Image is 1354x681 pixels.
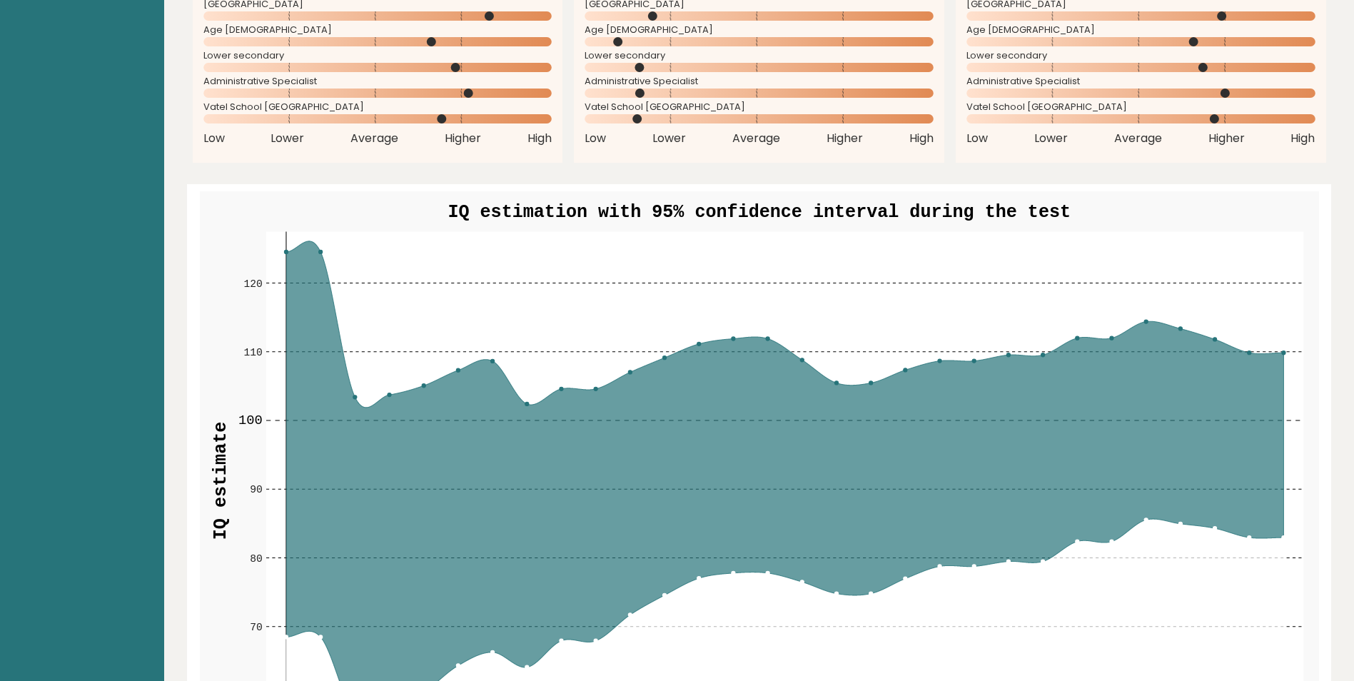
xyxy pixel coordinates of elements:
span: Lower [271,130,304,147]
text: 100 [238,413,262,428]
span: [GEOGRAPHIC_DATA] [585,1,934,7]
text: 80 [250,553,263,565]
span: Average [1114,130,1162,147]
span: High [909,130,934,147]
span: [GEOGRAPHIC_DATA] [966,1,1315,7]
span: Low [585,130,606,147]
span: High [527,130,552,147]
span: Higher [827,130,863,147]
span: Lower secondary [966,53,1315,59]
span: Vatel School [GEOGRAPHIC_DATA] [585,104,934,110]
span: Lower secondary [585,53,934,59]
span: Age [DEMOGRAPHIC_DATA] [203,27,552,33]
span: Lower [652,130,686,147]
text: 70 [250,622,263,633]
span: Vatel School [GEOGRAPHIC_DATA] [966,104,1315,110]
span: Administrative Specialist [203,79,552,84]
span: Vatel School [GEOGRAPHIC_DATA] [203,104,552,110]
span: High [1290,130,1315,147]
text: 120 [243,278,262,289]
text: 90 [250,484,263,495]
span: Age [DEMOGRAPHIC_DATA] [966,27,1315,33]
span: Higher [1208,130,1245,147]
span: Administrative Specialist [966,79,1315,84]
span: Lower [1034,130,1068,147]
text: 110 [243,347,262,358]
text: IQ estimate [210,422,231,540]
span: Average [732,130,780,147]
span: Average [350,130,398,147]
span: Higher [445,130,481,147]
span: Age [DEMOGRAPHIC_DATA] [585,27,934,33]
span: Administrative Specialist [585,79,934,84]
span: Lower secondary [203,53,552,59]
span: Low [203,130,225,147]
span: Low [966,130,988,147]
text: IQ estimation with 95% confidence interval during the test [448,201,1071,222]
span: [GEOGRAPHIC_DATA] [203,1,552,7]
